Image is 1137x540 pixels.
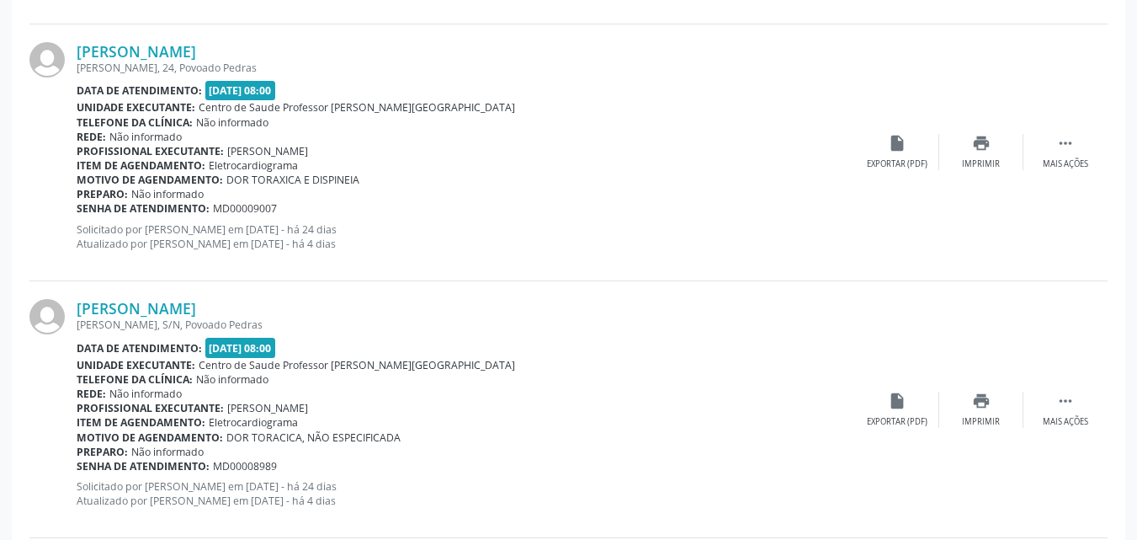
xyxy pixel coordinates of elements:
[1056,134,1075,152] i: 
[77,61,855,75] div: [PERSON_NAME], 24, Povoado Pedras
[109,387,182,401] span: Não informado
[131,187,204,201] span: Não informado
[77,445,128,459] b: Preparo:
[77,415,205,430] b: Item de agendamento:
[77,387,106,401] b: Rede:
[962,158,1000,170] div: Imprimir
[77,372,193,387] b: Telefone da clínica:
[213,459,277,473] span: MD00008989
[1043,416,1088,428] div: Mais ações
[77,130,106,144] b: Rede:
[867,158,927,170] div: Exportar (PDF)
[196,115,268,130] span: Não informado
[888,134,906,152] i: insert_drive_file
[77,479,855,508] p: Solicitado por [PERSON_NAME] em [DATE] - há 24 dias Atualizado por [PERSON_NAME] em [DATE] - há 4...
[1056,392,1075,410] i: 
[199,358,515,372] span: Centro de Saude Professor [PERSON_NAME][GEOGRAPHIC_DATA]
[196,372,268,387] span: Não informado
[227,144,308,158] span: [PERSON_NAME]
[972,392,991,410] i: print
[77,401,224,415] b: Profissional executante:
[77,100,195,115] b: Unidade executante:
[199,100,515,115] span: Centro de Saude Professor [PERSON_NAME][GEOGRAPHIC_DATA]
[972,134,991,152] i: print
[29,42,65,78] img: img
[962,416,1000,428] div: Imprimir
[205,338,276,357] span: [DATE] 08:00
[77,358,195,372] b: Unidade executante:
[77,299,196,318] a: [PERSON_NAME]
[77,201,210,216] b: Senha de atendimento:
[29,299,65,334] img: img
[77,341,202,356] b: Data de atendimento:
[226,430,401,445] span: DOR TORACICA, NÃO ESPECIFICADA
[888,392,906,410] i: insert_drive_file
[77,83,202,98] b: Data de atendimento:
[77,158,205,173] b: Item de agendamento:
[867,416,927,428] div: Exportar (PDF)
[77,42,196,61] a: [PERSON_NAME]
[109,130,182,144] span: Não informado
[227,401,308,415] span: [PERSON_NAME]
[226,173,359,187] span: DOR TORAXICA E DISPINEIA
[209,158,298,173] span: Eletrocardiograma
[77,318,855,332] div: [PERSON_NAME], S/N, Povoado Pedras
[1043,158,1088,170] div: Mais ações
[77,222,855,251] p: Solicitado por [PERSON_NAME] em [DATE] - há 24 dias Atualizado por [PERSON_NAME] em [DATE] - há 4...
[77,144,224,158] b: Profissional executante:
[213,201,277,216] span: MD00009007
[77,187,128,201] b: Preparo:
[77,459,210,473] b: Senha de atendimento:
[77,173,223,187] b: Motivo de agendamento:
[131,445,204,459] span: Não informado
[77,115,193,130] b: Telefone da clínica:
[77,430,223,445] b: Motivo de agendamento:
[209,415,298,430] span: Eletrocardiograma
[205,81,276,100] span: [DATE] 08:00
